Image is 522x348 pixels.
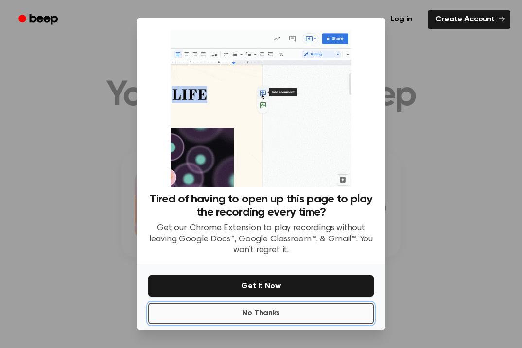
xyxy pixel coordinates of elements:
[428,10,510,29] a: Create Account
[171,30,351,187] img: Beep extension in action
[148,275,374,297] button: Get It Now
[148,303,374,324] button: No Thanks
[148,193,374,219] h3: Tired of having to open up this page to play the recording every time?
[381,8,422,31] a: Log in
[12,10,67,29] a: Beep
[148,223,374,256] p: Get our Chrome Extension to play recordings without leaving Google Docs™, Google Classroom™, & Gm...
